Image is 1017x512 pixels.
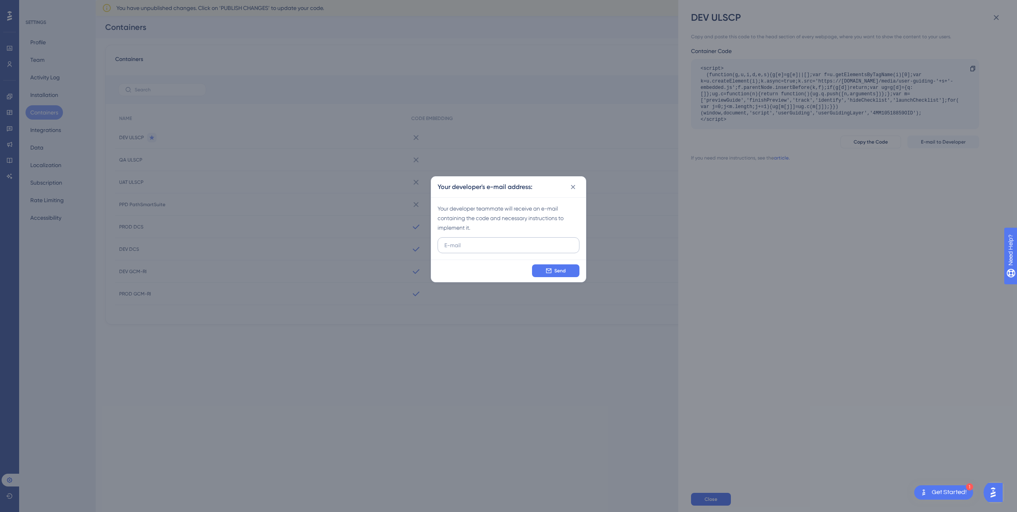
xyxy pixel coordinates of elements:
div: Your developer teammate will receive an e-mail containing the code and necessary instructions to ... [438,204,579,232]
div: Open Get Started! checklist, remaining modules: 1 [914,485,973,500]
iframe: UserGuiding AI Assistant Launcher [984,480,1007,504]
h2: Your developer's e-mail address: [438,182,532,192]
input: E-mail [444,241,569,250]
span: Need Help? [19,2,50,12]
span: Send [554,268,566,274]
div: Get Started! [932,488,967,497]
img: launcher-image-alternative-text [919,488,929,497]
div: 1 [966,483,973,490]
